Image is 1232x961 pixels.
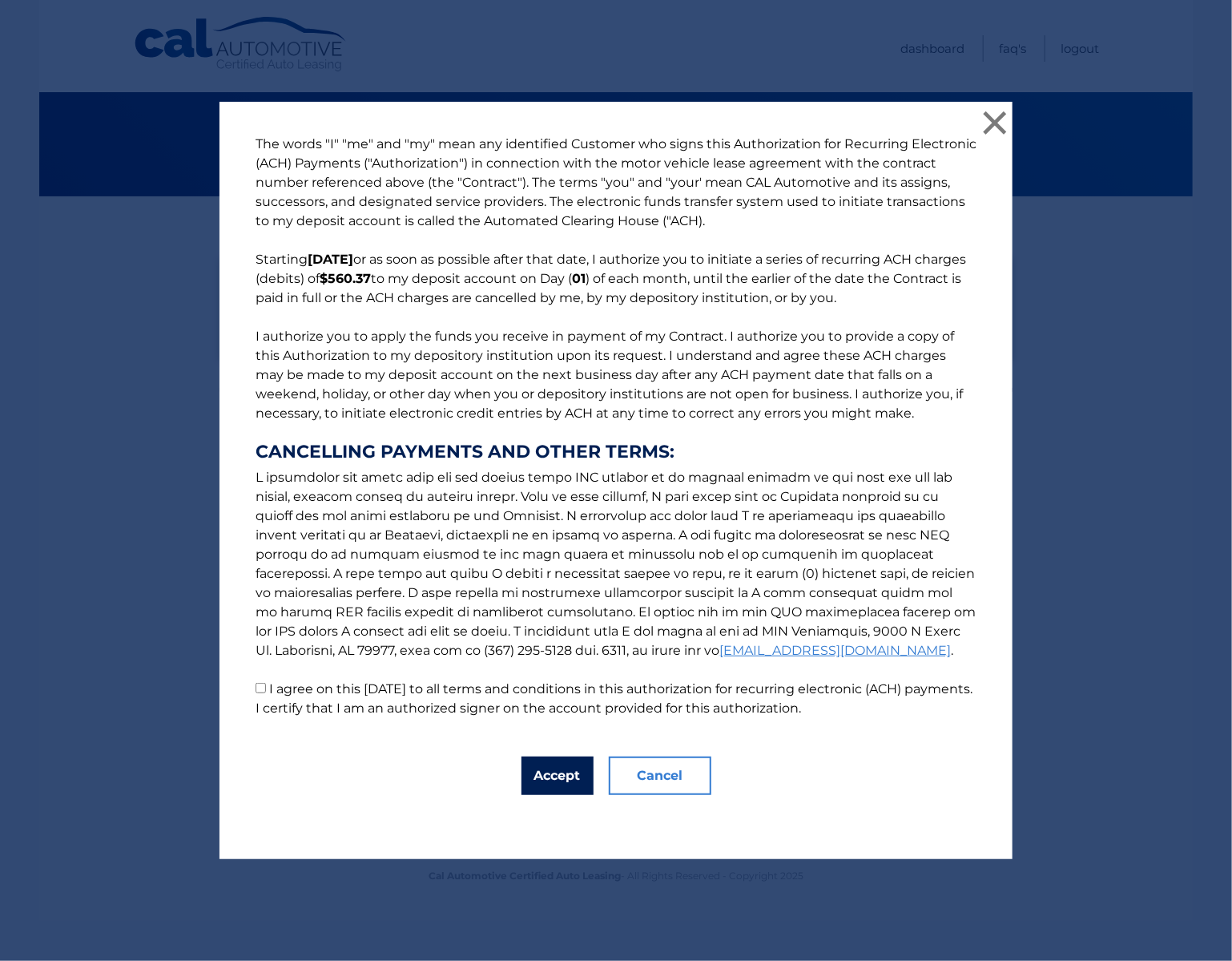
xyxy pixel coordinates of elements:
b: [DATE] [308,252,353,267]
b: 01 [572,271,586,286]
b: $560.37 [320,271,371,286]
button: Accept [521,757,594,795]
a: [EMAIL_ADDRESS][DOMAIN_NAME] [719,643,951,658]
label: I agree on this [DATE] to all terms and conditions in this authorization for recurring electronic... [256,681,972,716]
p: The words "I" "me" and "my" mean any identified Customer who signs this Authorization for Recurri... [240,135,992,718]
button: Cancel [609,757,711,795]
button: × [979,107,1011,139]
strong: CANCELLING PAYMENTS AND OTHER TERMS: [256,442,976,462]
